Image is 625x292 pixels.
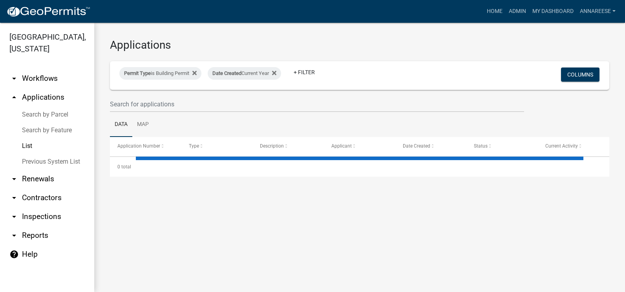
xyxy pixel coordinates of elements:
[212,70,241,76] span: Date Created
[403,143,430,149] span: Date Created
[9,174,19,184] i: arrow_drop_down
[208,67,281,80] div: Current Year
[110,96,524,112] input: Search for applications
[119,67,201,80] div: is Building Permit
[252,137,324,156] datatable-header-cell: Description
[324,137,395,156] datatable-header-cell: Applicant
[9,250,19,259] i: help
[545,143,578,149] span: Current Activity
[467,137,538,156] datatable-header-cell: Status
[124,70,151,76] span: Permit Type
[132,112,154,137] a: Map
[9,74,19,83] i: arrow_drop_down
[506,4,529,19] a: Admin
[395,137,467,156] datatable-header-cell: Date Created
[9,193,19,203] i: arrow_drop_down
[110,137,181,156] datatable-header-cell: Application Number
[474,143,488,149] span: Status
[9,93,19,102] i: arrow_drop_up
[484,4,506,19] a: Home
[181,137,253,156] datatable-header-cell: Type
[529,4,577,19] a: My Dashboard
[110,157,609,177] div: 0 total
[287,65,321,79] a: + Filter
[561,68,599,82] button: Columns
[117,143,160,149] span: Application Number
[110,38,609,52] h3: Applications
[538,137,609,156] datatable-header-cell: Current Activity
[331,143,352,149] span: Applicant
[110,112,132,137] a: Data
[189,143,199,149] span: Type
[9,231,19,240] i: arrow_drop_down
[260,143,284,149] span: Description
[9,212,19,221] i: arrow_drop_down
[577,4,619,19] a: annareese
